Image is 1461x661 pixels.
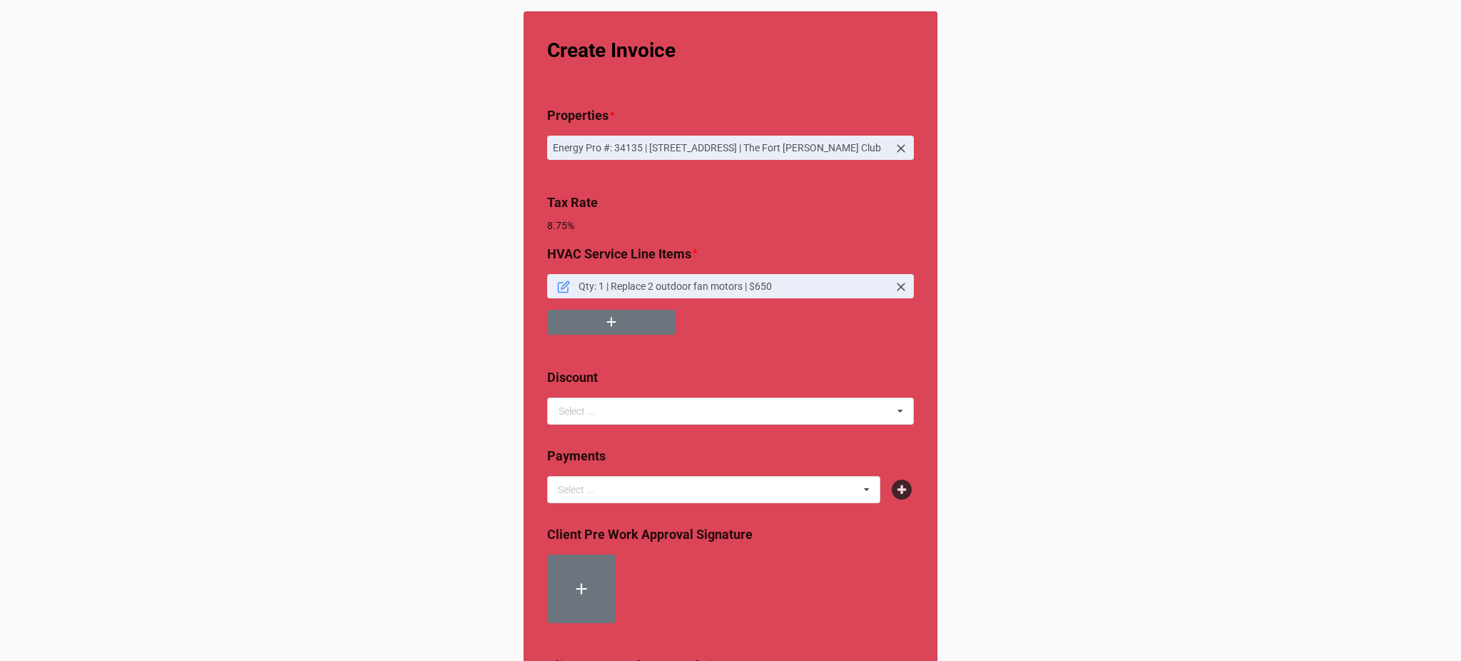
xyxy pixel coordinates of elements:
[547,446,606,466] label: Payments
[547,39,676,62] b: Create Invoice
[547,368,598,388] label: Discount
[547,218,914,233] p: 8.75%
[553,141,888,155] p: Energy Pro #: 34135 | [STREET_ADDRESS] | The Fort [PERSON_NAME] Club
[554,482,616,498] div: Select ...
[579,279,888,293] p: Qty: 1 | Replace 2 outdoor fan motors | $650
[547,106,609,126] label: Properties
[559,406,596,416] div: Select ...
[547,195,598,210] b: Tax Rate
[547,525,753,545] label: Client Pre Work Approval Signature
[547,244,691,264] label: HVAC Service Line Items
